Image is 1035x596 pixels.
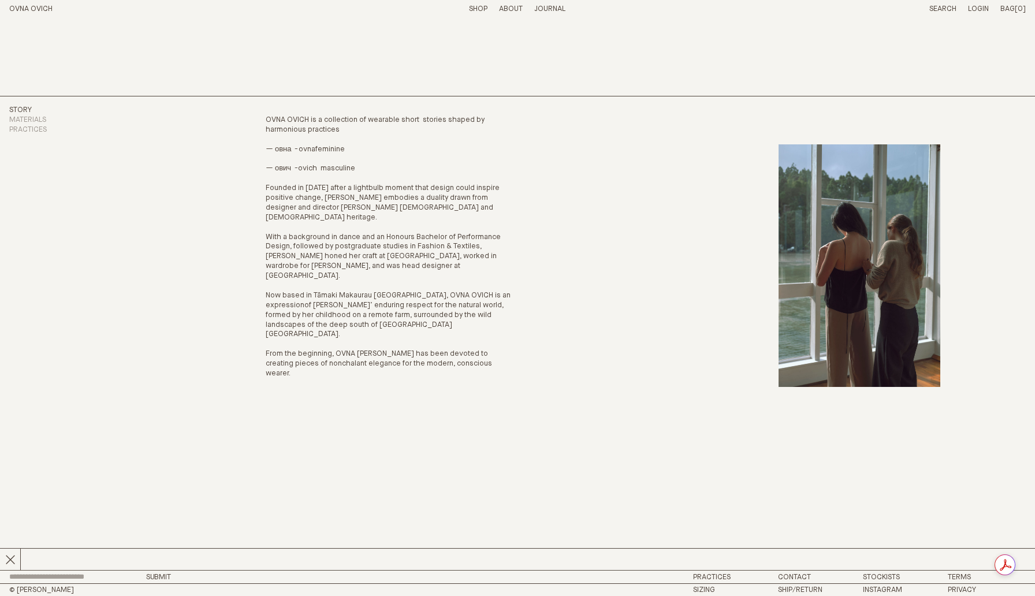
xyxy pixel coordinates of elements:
a: Privacy [948,586,976,594]
div: Page 4 [266,184,513,379]
span: Now based in Tāmaki Makaurau [GEOGRAPHIC_DATA], OVNA OVICH is an expression [266,292,511,309]
a: Practices [693,573,731,581]
summary: About [499,5,523,14]
span: [0] [1015,5,1026,13]
a: Journal [534,5,565,13]
a: Sizing [693,586,715,594]
span: From the beginning, OVNA [PERSON_NAME] has been devoted to creating pieces of nonchalant elegance... [266,350,492,377]
a: Login [968,5,989,13]
a: Instagram [863,586,902,594]
span: ович - masculine [275,165,355,172]
span: — овна - [266,146,299,153]
p: OVNA OVICH is a collection of wearable short stories shaped by harmonious practices [266,116,513,135]
a: Contact [778,573,811,581]
a: Stockists [863,573,900,581]
span: Bag [1000,5,1015,13]
a: Practices [9,126,47,133]
a: Search [929,5,956,13]
h2: © [PERSON_NAME] [9,586,256,594]
button: Submit [146,573,171,581]
a: Story [9,106,32,114]
a: Materials [9,116,46,124]
span: feminine [315,146,345,153]
em: ovna [299,146,315,153]
span: — [266,165,273,172]
a: Home [9,5,53,13]
strong: ovich [298,165,317,172]
span: With a background in dance and an Honours Bachelor of Performance Design, followed by postgraduat... [266,233,501,280]
a: Terms [948,573,971,581]
a: Shop [469,5,487,13]
span: Founded in [DATE] after a lightbulb moment that design could inspire positive change, [PERSON_NAM... [266,184,500,221]
a: Ship/Return [778,586,822,594]
span: of [PERSON_NAME]’ enduring respect for the natural world, formed by her childhood on a remote far... [266,301,504,338]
